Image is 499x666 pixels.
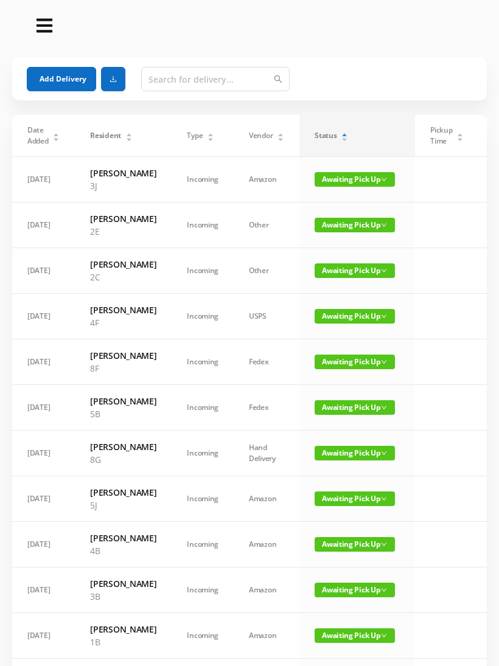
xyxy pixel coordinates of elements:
[315,355,395,369] span: Awaiting Pick Up
[90,179,156,192] p: 3J
[381,450,387,456] i: icon: down
[90,167,156,179] h6: [PERSON_NAME]
[90,349,156,362] h6: [PERSON_NAME]
[125,131,133,139] div: Sort
[381,268,387,274] i: icon: down
[234,522,299,567] td: Amazon
[172,157,234,203] td: Incoming
[172,248,234,294] td: Incoming
[27,67,96,91] button: Add Delivery
[187,130,203,141] span: Type
[12,567,75,613] td: [DATE]
[234,203,299,248] td: Other
[12,476,75,522] td: [DATE]
[315,446,395,460] span: Awaiting Pick Up
[90,258,156,271] h6: [PERSON_NAME]
[172,339,234,385] td: Incoming
[315,491,395,506] span: Awaiting Pick Up
[249,130,273,141] span: Vendor
[315,263,395,278] span: Awaiting Pick Up
[172,613,234,659] td: Incoming
[381,222,387,228] i: icon: down
[277,136,284,140] i: icon: caret-down
[90,636,156,648] p: 1B
[90,212,156,225] h6: [PERSON_NAME]
[341,131,348,135] i: icon: caret-up
[90,408,156,420] p: 5B
[381,496,387,502] i: icon: down
[90,623,156,636] h6: [PERSON_NAME]
[90,271,156,283] p: 2C
[234,567,299,613] td: Amazon
[207,131,214,139] div: Sort
[90,304,156,316] h6: [PERSON_NAME]
[315,130,337,141] span: Status
[456,131,464,139] div: Sort
[141,67,290,91] input: Search for delivery...
[172,203,234,248] td: Incoming
[90,362,156,375] p: 8F
[52,131,60,139] div: Sort
[381,359,387,365] i: icon: down
[457,136,464,140] i: icon: caret-down
[90,316,156,329] p: 4F
[381,587,387,593] i: icon: down
[172,385,234,431] td: Incoming
[90,499,156,512] p: 5J
[12,339,75,385] td: [DATE]
[125,131,132,135] i: icon: caret-up
[234,339,299,385] td: Fedex
[53,136,60,140] i: icon: caret-down
[12,613,75,659] td: [DATE]
[90,395,156,408] h6: [PERSON_NAME]
[381,541,387,547] i: icon: down
[172,522,234,567] td: Incoming
[27,125,49,147] span: Date Added
[90,440,156,453] h6: [PERSON_NAME]
[234,476,299,522] td: Amazon
[90,225,156,238] p: 2E
[277,131,284,139] div: Sort
[274,75,282,83] i: icon: search
[381,313,387,319] i: icon: down
[172,567,234,613] td: Incoming
[277,131,284,135] i: icon: caret-up
[90,486,156,499] h6: [PERSON_NAME]
[234,431,299,476] td: Hand Delivery
[12,522,75,567] td: [DATE]
[101,67,125,91] button: icon: download
[315,583,395,597] span: Awaiting Pick Up
[341,131,348,139] div: Sort
[234,385,299,431] td: Fedex
[234,248,299,294] td: Other
[12,248,75,294] td: [DATE]
[315,218,395,232] span: Awaiting Pick Up
[208,131,214,135] i: icon: caret-up
[90,453,156,466] p: 8G
[12,203,75,248] td: [DATE]
[172,431,234,476] td: Incoming
[12,294,75,339] td: [DATE]
[12,431,75,476] td: [DATE]
[381,404,387,411] i: icon: down
[234,157,299,203] td: Amazon
[12,157,75,203] td: [DATE]
[234,294,299,339] td: USPS
[172,294,234,339] td: Incoming
[430,125,452,147] span: Pickup Time
[90,590,156,603] p: 3B
[315,172,395,187] span: Awaiting Pick Up
[381,633,387,639] i: icon: down
[234,613,299,659] td: Amazon
[381,176,387,182] i: icon: down
[315,400,395,415] span: Awaiting Pick Up
[125,136,132,140] i: icon: caret-down
[90,544,156,557] p: 4B
[315,309,395,324] span: Awaiting Pick Up
[12,385,75,431] td: [DATE]
[172,476,234,522] td: Incoming
[90,130,121,141] span: Resident
[341,136,348,140] i: icon: caret-down
[90,532,156,544] h6: [PERSON_NAME]
[53,131,60,135] i: icon: caret-up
